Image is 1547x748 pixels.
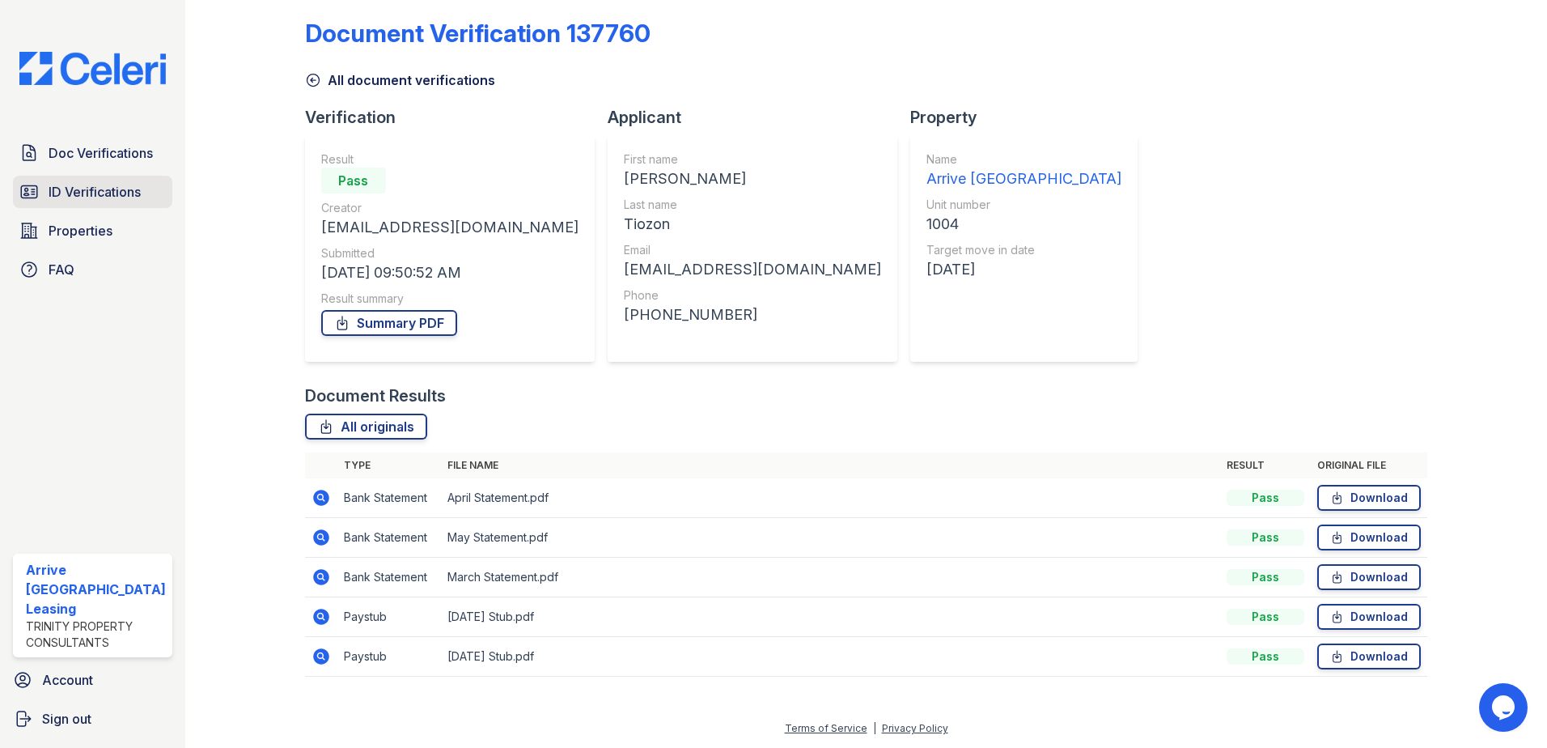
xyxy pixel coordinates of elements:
th: File name [441,453,1221,478]
a: Privacy Policy [882,722,948,734]
a: All document verifications [305,70,495,90]
a: Download [1317,525,1421,550]
div: Submitted [321,245,579,261]
div: Applicant [608,106,910,129]
span: Doc Verifications [49,143,153,163]
iframe: chat widget [1479,683,1531,732]
div: [DATE] 09:50:52 AM [321,261,579,284]
img: CE_Logo_Blue-a8612792a0a2168367f1c8372b55b34899dd931a85d93a1a3d3e32e68fde9ad4.png [6,52,179,85]
a: Download [1317,604,1421,630]
span: Account [42,670,93,690]
td: Bank Statement [337,478,441,518]
div: First name [624,151,881,168]
a: Account [6,664,179,696]
span: FAQ [49,260,74,279]
div: Document Verification 137760 [305,19,651,48]
a: Download [1317,485,1421,511]
td: Bank Statement [337,558,441,597]
div: Phone [624,287,881,304]
div: Pass [1227,490,1304,506]
div: [EMAIL_ADDRESS][DOMAIN_NAME] [624,258,881,281]
a: ID Verifications [13,176,172,208]
a: FAQ [13,253,172,286]
a: Download [1317,644,1421,669]
div: Email [624,242,881,258]
th: Original file [1311,453,1427,478]
th: Result [1220,453,1311,478]
a: All originals [305,414,427,440]
td: April Statement.pdf [441,478,1221,518]
a: Doc Verifications [13,137,172,169]
div: Result summary [321,291,579,307]
div: Arrive [GEOGRAPHIC_DATA] Leasing [26,560,166,618]
div: Last name [624,197,881,213]
div: Arrive [GEOGRAPHIC_DATA] [926,168,1121,190]
th: Type [337,453,441,478]
span: Sign out [42,709,91,729]
td: Paystub [337,637,441,677]
a: Summary PDF [321,310,457,336]
div: | [873,722,876,734]
span: ID Verifications [49,182,141,202]
div: Name [926,151,1121,168]
div: [PERSON_NAME] [624,168,881,190]
td: [DATE] Stub.pdf [441,597,1221,637]
td: [DATE] Stub.pdf [441,637,1221,677]
div: Unit number [926,197,1121,213]
div: Document Results [305,385,446,407]
a: Name Arrive [GEOGRAPHIC_DATA] [926,151,1121,190]
div: Pass [1227,648,1304,665]
div: Pass [321,168,386,193]
td: Paystub [337,597,441,637]
a: Sign out [6,703,179,735]
div: [EMAIL_ADDRESS][DOMAIN_NAME] [321,216,579,239]
div: [PHONE_NUMBER] [624,304,881,326]
div: Creator [321,200,579,216]
div: Pass [1227,609,1304,625]
div: Target move in date [926,242,1121,258]
div: 1004 [926,213,1121,236]
div: Property [910,106,1151,129]
a: Properties [13,215,172,247]
div: Verification [305,106,608,129]
div: Trinity Property Consultants [26,618,166,651]
a: Terms of Service [785,722,867,734]
div: Tiozon [624,213,881,236]
span: Properties [49,221,112,240]
td: May Statement.pdf [441,518,1221,558]
div: Pass [1227,569,1304,585]
a: Download [1317,564,1421,590]
td: Bank Statement [337,518,441,558]
div: Pass [1227,529,1304,546]
div: [DATE] [926,258,1121,281]
div: Result [321,151,579,168]
td: March Statement.pdf [441,558,1221,597]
